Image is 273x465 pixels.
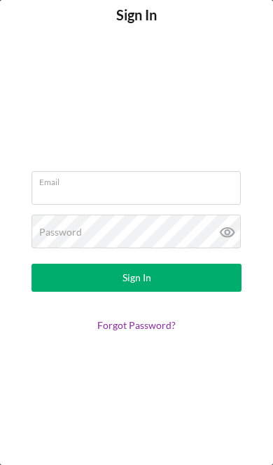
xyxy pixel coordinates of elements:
[122,264,151,292] div: Sign In
[116,7,157,44] h4: Sign In
[97,319,176,331] a: Forgot Password?
[39,227,82,238] label: Password
[31,264,241,292] button: Sign In
[39,172,241,187] label: Email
